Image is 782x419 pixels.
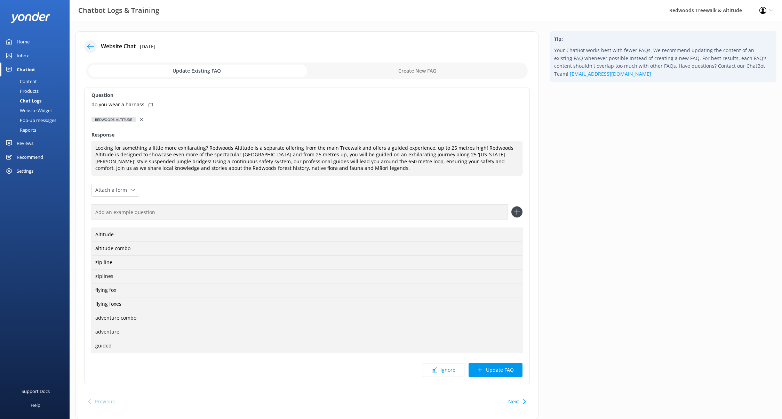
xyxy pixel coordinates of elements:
div: adventure combo [91,311,522,326]
a: Chat Logs [4,96,70,106]
a: Products [4,86,70,96]
textarea: Looking for something a little more exhilarating? Redwoods Altitude is a separate offering from t... [91,141,522,176]
div: adventure [91,325,522,339]
div: Chat Logs [4,96,41,106]
div: Recommend [17,150,43,164]
div: Help [31,398,40,412]
button: Ignore [423,363,464,377]
div: Website Widget [4,106,52,115]
div: Reports [4,125,36,135]
input: Add an example question [91,204,508,220]
div: Inbox [17,49,29,63]
div: Altitude [91,228,522,242]
div: Redwoods Altitude [91,117,136,122]
div: Chatbot [17,63,35,76]
div: Support Docs [22,384,50,398]
label: Question [91,91,522,99]
a: [EMAIL_ADDRESS][DOMAIN_NAME] [570,71,651,77]
p: [DATE] [140,43,155,50]
div: guided [91,339,522,353]
img: yonder-white-logo.png [10,12,50,23]
div: Home [17,35,30,49]
h3: Chatbot Logs & Training [78,5,159,16]
button: Update FAQ [469,363,522,377]
div: Pop-up messages [4,115,56,125]
p: Your ChatBot works best with fewer FAQs. We recommend updating the content of an existing FAQ whe... [554,47,772,78]
span: Attach a form [95,186,131,194]
h4: Tip: [554,35,772,43]
div: Settings [17,164,33,178]
a: Pop-up messages [4,115,70,125]
div: Products [4,86,39,96]
a: Reports [4,125,70,135]
a: Website Widget [4,106,70,115]
div: Content [4,76,37,86]
a: Content [4,76,70,86]
div: altitude combo [91,241,522,256]
div: ziplines [91,269,522,284]
div: zip line [91,255,522,270]
label: Response [91,131,522,139]
div: flying fox [91,283,522,298]
div: flying foxes [91,297,522,312]
h4: Website Chat [101,42,136,51]
button: Next [508,395,519,409]
div: Reviews [17,136,33,150]
p: do you wear a harnass [91,101,144,108]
